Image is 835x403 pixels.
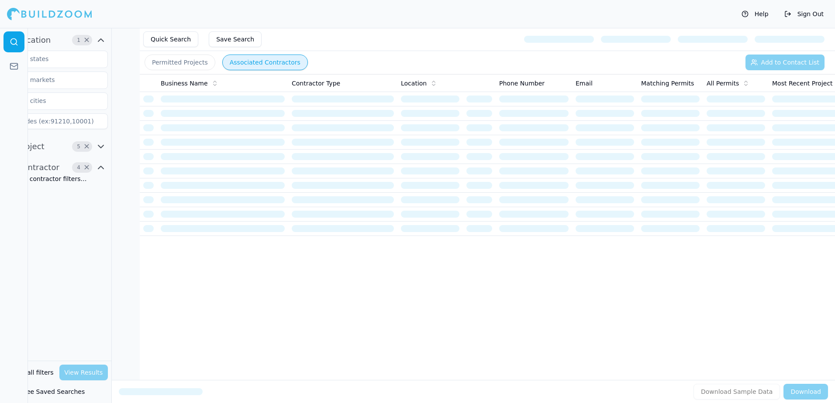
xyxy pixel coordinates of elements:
[74,36,83,44] span: 1
[499,79,545,88] span: Phone Number
[209,31,262,47] button: Save Search
[143,31,198,47] button: Quick Search
[3,140,108,154] button: Project5Clear Project filters
[707,79,739,88] span: All Permits
[145,55,215,70] button: Permitted Projects
[7,365,56,380] button: Clear all filters
[4,72,97,88] input: Select markets
[3,161,108,174] button: Contractor4Clear Contractor filters
[3,384,108,400] button: See Saved Searches
[292,79,340,88] span: Contractor Type
[74,142,83,151] span: 5
[4,93,97,109] input: Select cities
[17,140,45,153] span: Project
[17,34,51,46] span: Location
[772,79,833,88] span: Most Recent Project
[17,161,59,174] span: Contractor
[3,113,108,129] input: Zipcodes (ex:91210,10001)
[4,51,97,67] input: Select states
[737,7,773,21] button: Help
[83,165,90,170] span: Clear Contractor filters
[83,38,90,42] span: Clear Location filters
[780,7,828,21] button: Sign Out
[83,144,90,149] span: Clear Project filters
[401,79,427,88] span: Location
[641,79,694,88] span: Matching Permits
[222,55,308,70] button: Associated Contractors
[3,33,108,47] button: Location1Clear Location filters
[161,79,208,88] span: Business Name
[3,174,108,183] div: Loading contractor filters…
[576,79,593,88] span: Email
[74,163,83,172] span: 4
